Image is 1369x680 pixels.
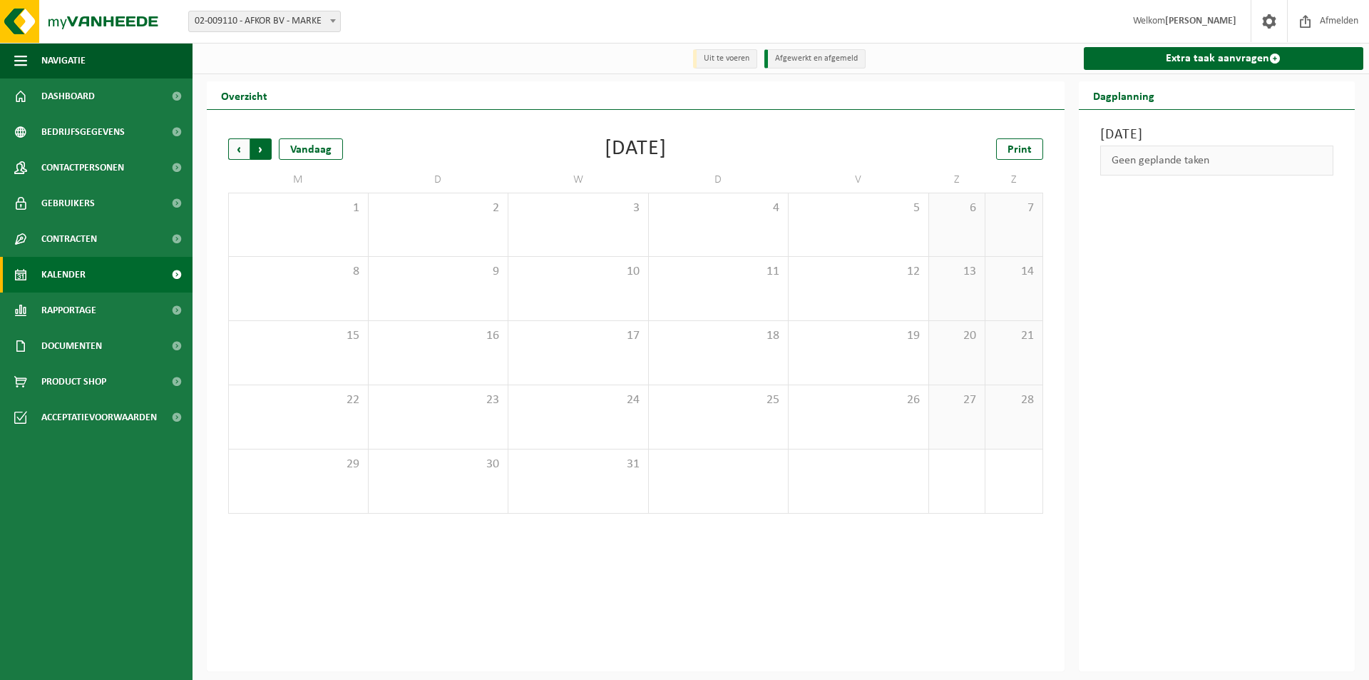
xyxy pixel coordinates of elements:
span: 30 [376,457,501,472]
span: Dashboard [41,78,95,114]
span: 1 [236,201,361,216]
strong: [PERSON_NAME] [1165,16,1236,26]
td: W [508,167,649,193]
span: 5 [796,201,921,216]
span: 4 [656,201,781,216]
span: Acceptatievoorwaarden [41,400,157,435]
a: Print [996,138,1043,160]
span: 19 [796,328,921,344]
div: Vandaag [279,138,343,160]
span: 17 [516,328,641,344]
span: 24 [516,392,641,408]
td: Z [985,167,1042,193]
span: Gebruikers [41,186,95,221]
span: 31 [516,457,641,472]
span: 13 [936,264,978,280]
span: Bedrijfsgegevens [41,114,125,150]
h2: Overzicht [207,81,282,109]
span: 21 [993,328,1035,344]
h3: [DATE] [1100,124,1334,146]
span: Print [1007,144,1032,156]
a: Extra taak aanvragen [1084,47,1364,70]
span: 3 [516,201,641,216]
td: M [228,167,369,193]
span: Vorige [228,138,250,160]
span: Documenten [41,328,102,364]
span: 14 [993,264,1035,280]
span: 11 [656,264,781,280]
span: 28 [993,392,1035,408]
span: 16 [376,328,501,344]
span: 23 [376,392,501,408]
li: Afgewerkt en afgemeld [764,49,866,68]
h2: Dagplanning [1079,81,1169,109]
span: 25 [656,392,781,408]
span: 8 [236,264,361,280]
span: 6 [936,201,978,216]
span: 02-009110 - AFKOR BV - MARKE [188,11,341,32]
span: 29 [236,457,361,472]
span: 02-009110 - AFKOR BV - MARKE [189,11,340,31]
td: V [789,167,929,193]
td: Z [929,167,986,193]
span: 27 [936,392,978,408]
span: 26 [796,392,921,408]
span: Navigatie [41,43,86,78]
span: 18 [656,328,781,344]
span: 10 [516,264,641,280]
span: Volgende [250,138,272,160]
span: 22 [236,392,361,408]
span: Rapportage [41,293,96,328]
span: Product Shop [41,364,106,400]
span: 7 [993,201,1035,216]
span: Contactpersonen [41,150,124,186]
div: Geen geplande taken [1100,146,1334,176]
span: 20 [936,328,978,344]
span: 9 [376,264,501,280]
div: [DATE] [605,138,667,160]
span: 2 [376,201,501,216]
td: D [369,167,509,193]
span: 15 [236,328,361,344]
span: Kalender [41,257,86,293]
li: Uit te voeren [693,49,757,68]
span: Contracten [41,221,97,257]
span: 12 [796,264,921,280]
td: D [649,167,789,193]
